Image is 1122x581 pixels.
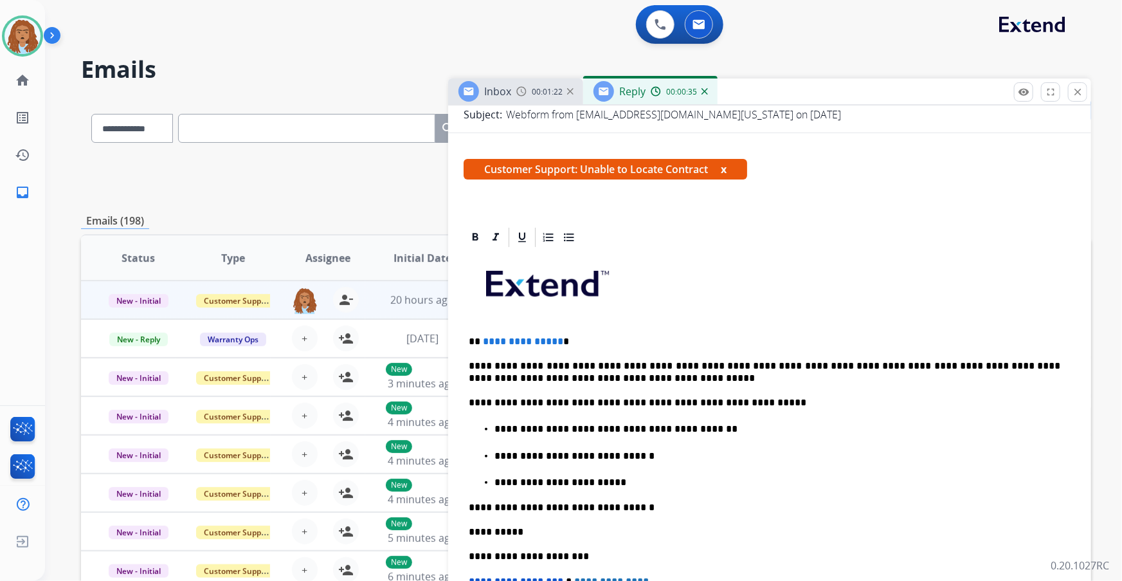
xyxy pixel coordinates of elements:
mat-icon: home [15,73,30,88]
span: Reply [619,84,646,98]
span: New - Initial [109,564,168,578]
p: New [386,556,412,569]
mat-icon: person_add [338,562,354,578]
p: New [386,440,412,453]
div: Bold [466,228,485,247]
span: + [302,485,307,501]
span: 3 minutes ago [388,376,457,391]
span: New - Reply [109,333,168,346]
span: 4 minutes ago [388,454,457,468]
span: 20 hours ago [390,293,454,307]
mat-icon: fullscreen [1045,86,1056,98]
p: New [386,401,412,414]
button: + [292,519,318,544]
span: Customer Support [196,564,280,578]
span: 00:01:22 [532,87,563,97]
mat-icon: close [1072,86,1083,98]
span: 5 minutes ago [388,531,457,545]
span: New - Initial [109,371,168,385]
p: New [386,479,412,492]
p: New [386,517,412,530]
span: Customer Support [196,487,280,501]
mat-icon: person_add [338,331,354,346]
span: 4 minutes ago [388,492,457,506]
mat-icon: person_add [338,408,354,423]
div: Ordered List [539,228,558,247]
span: + [302,562,307,578]
button: x [721,161,727,177]
p: New [386,363,412,376]
mat-icon: remove_red_eye [1018,86,1029,98]
span: New - Initial [109,526,168,539]
p: 0.20.1027RC [1051,558,1109,573]
mat-icon: person_add [338,447,354,462]
span: 4 minutes ago [388,415,457,429]
span: + [302,524,307,539]
span: Customer Support: Unable to Locate Contract [464,159,747,180]
span: New - Initial [109,487,168,501]
div: Underline [512,228,532,247]
p: Emails (198) [81,213,149,229]
span: Customer Support [196,448,280,462]
button: + [292,480,318,506]
span: + [302,408,307,423]
span: 00:00:35 [666,87,697,97]
span: Initial Date [394,250,451,266]
button: + [292,403,318,429]
span: Customer Support [196,526,280,539]
span: New - Initial [109,410,168,423]
span: + [302,369,307,385]
span: [DATE] [406,331,439,346]
span: Warranty Ops [200,333,266,346]
div: Italic [486,228,505,247]
img: agent-avatar [292,287,318,314]
mat-icon: person_add [338,485,354,501]
mat-icon: person_remove [338,292,354,308]
span: Type [221,250,245,266]
span: Inbox [484,84,511,98]
mat-icon: inbox [15,185,30,200]
span: Customer Support [196,371,280,385]
span: New - Initial [109,448,168,462]
span: Customer Support [196,410,280,423]
span: Assignee [305,250,350,266]
span: Status [122,250,155,266]
mat-icon: person_add [338,369,354,385]
button: + [292,441,318,467]
button: + [292,326,318,351]
p: Webform from [EMAIL_ADDRESS][DOMAIN_NAME][US_STATE] on [DATE] [506,107,841,122]
div: Bullet List [559,228,579,247]
mat-icon: list_alt [15,110,30,125]
mat-icon: history [15,147,30,163]
span: + [302,447,307,462]
span: + [302,331,307,346]
mat-icon: person_add [338,524,354,539]
button: + [292,364,318,390]
span: Customer Support [196,294,280,308]
img: avatar [5,18,41,54]
span: New - Initial [109,294,168,308]
mat-icon: search [440,121,456,136]
p: Subject: [464,107,502,122]
h2: Emails [81,57,1091,82]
